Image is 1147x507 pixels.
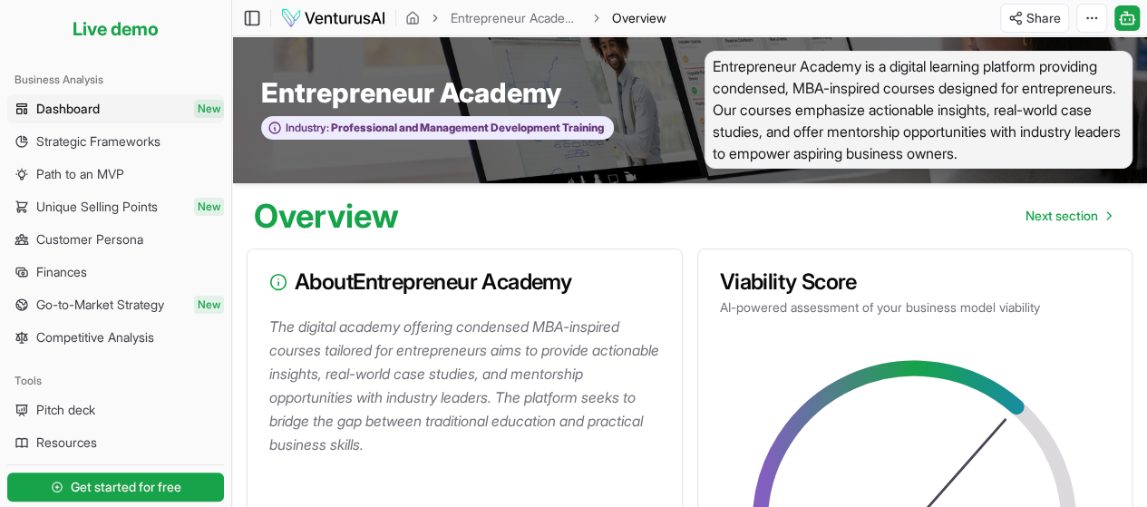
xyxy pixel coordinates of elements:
[329,121,604,135] span: Professional and Management Development Training
[194,198,224,216] span: New
[1011,198,1125,234] a: Go to next page
[36,198,158,216] span: Unique Selling Points
[7,395,224,424] a: Pitch deck
[720,298,1111,317] p: AI-powered assessment of your business model viability
[36,230,143,249] span: Customer Persona
[1025,207,1098,225] span: Next section
[705,51,1133,169] span: Entrepreneur Academy is a digital learning platform providing condensed, MBA-inspired courses des...
[1026,9,1061,27] span: Share
[286,121,329,135] span: Industry:
[36,100,100,118] span: Dashboard
[7,323,224,352] a: Competitive Analysis
[7,225,224,254] a: Customer Persona
[261,116,614,141] button: Industry:Professional and Management Development Training
[36,165,124,183] span: Path to an MVP
[720,271,1111,293] h3: Viability Score
[1000,4,1069,33] button: Share
[194,100,224,118] span: New
[36,296,164,314] span: Go-to-Market Strategy
[612,9,666,27] span: Overview
[451,9,581,27] a: Entrepreneur Academy
[7,127,224,156] a: Strategic Frameworks
[7,94,224,123] a: DashboardNew
[269,315,667,456] p: The digital academy offering condensed MBA-inspired courses tailored for entrepreneurs aims to pr...
[7,192,224,221] a: Unique Selling PointsNew
[7,469,224,505] a: Get started for free
[194,296,224,314] span: New
[7,366,224,395] div: Tools
[36,263,87,281] span: Finances
[7,290,224,319] a: Go-to-Market StrategyNew
[7,258,224,287] a: Finances
[1011,198,1125,234] nav: pagination
[36,434,97,452] span: Resources
[280,7,386,29] img: logo
[269,271,660,293] h3: About Entrepreneur Academy
[254,198,399,234] h1: Overview
[7,428,224,457] a: Resources
[71,478,181,496] span: Get started for free
[36,328,154,346] span: Competitive Analysis
[7,160,224,189] a: Path to an MVP
[7,473,224,502] button: Get started for free
[7,65,224,94] div: Business Analysis
[36,132,160,151] span: Strategic Frameworks
[261,76,561,109] span: Entrepreneur Academy
[36,401,95,419] span: Pitch deck
[405,9,666,27] nav: breadcrumb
